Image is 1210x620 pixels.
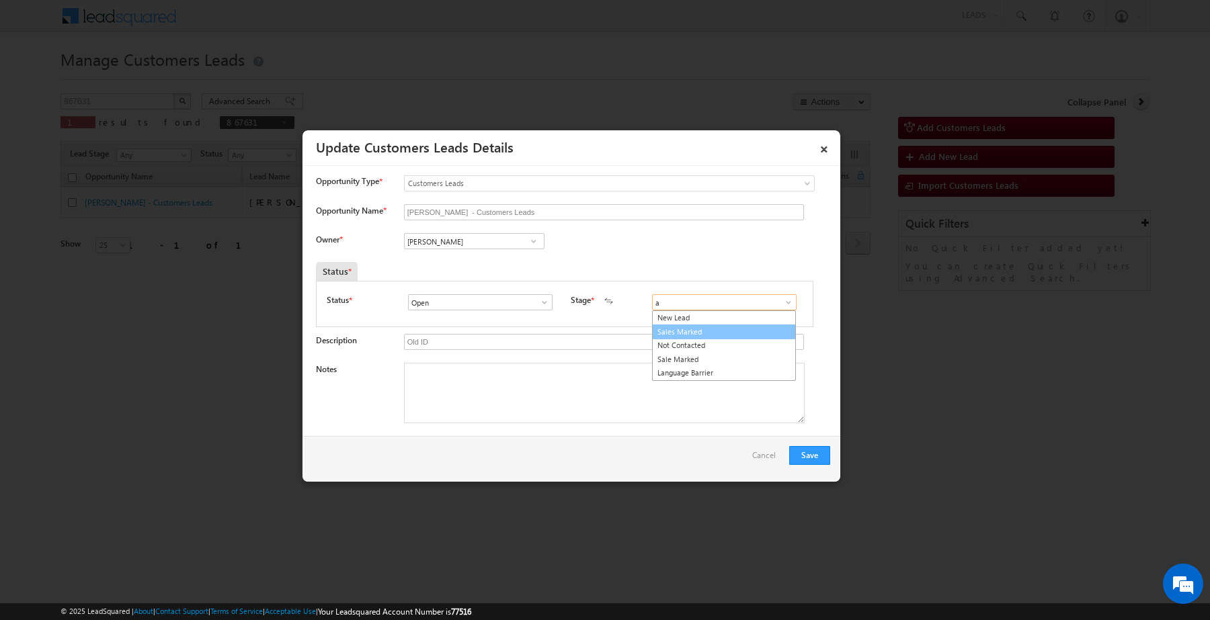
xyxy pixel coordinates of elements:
[404,175,815,191] a: Customers Leads
[653,339,795,353] a: Not Contacted
[653,366,795,380] a: Language Barrier
[652,294,797,310] input: Type to Search
[652,324,796,340] a: Sales Marked
[316,234,342,245] label: Owner
[220,7,253,39] div: Minimize live chat window
[789,446,830,465] button: Save
[316,175,379,187] span: Opportunity Type
[316,262,358,281] div: Status
[316,206,386,216] label: Opportunity Name
[327,294,349,306] label: Status
[134,607,153,615] a: About
[183,414,244,432] em: Start Chat
[571,294,591,306] label: Stage
[532,296,549,309] a: Show All Items
[813,135,836,159] a: ×
[318,607,471,617] span: Your Leadsquared Account Number is
[316,335,357,345] label: Description
[404,233,544,249] input: Type to Search
[752,446,782,472] a: Cancel
[653,311,795,325] a: New Lead
[405,177,760,189] span: Customers Leads
[316,137,514,156] a: Update Customers Leads Details
[210,607,263,615] a: Terms of Service
[23,71,56,88] img: d_60004797649_company_0_60004797649
[776,296,793,309] a: Show All Items
[316,364,337,374] label: Notes
[653,353,795,367] a: Sale Marked
[265,607,316,615] a: Acceptable Use
[408,294,553,310] input: Type to Search
[61,605,471,618] span: © 2025 LeadSquared | | | | |
[70,71,226,88] div: Chat with us now
[451,607,471,617] span: 77516
[525,234,542,248] a: Show All Items
[155,607,208,615] a: Contact Support
[17,124,245,402] textarea: Type your message and hit 'Enter'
